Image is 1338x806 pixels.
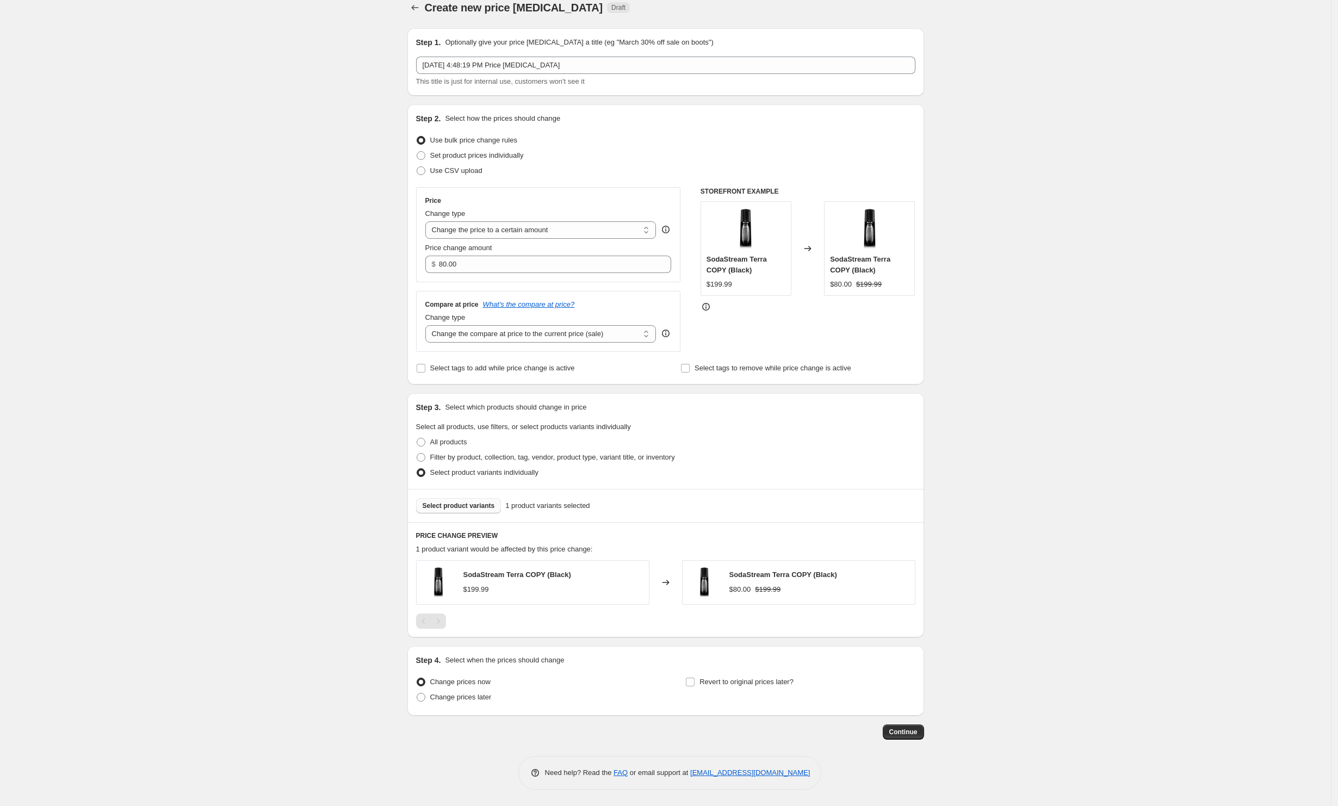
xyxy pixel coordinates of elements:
[430,136,517,144] span: Use bulk price change rules
[463,584,489,595] div: $199.99
[425,209,466,218] span: Change type
[445,655,564,666] p: Select when the prices should change
[755,584,780,595] strike: $199.99
[699,678,794,686] span: Revert to original prices later?
[628,768,690,777] span: or email support at
[439,256,655,273] input: 80.00
[660,224,671,235] div: help
[425,313,466,321] span: Change type
[545,768,614,777] span: Need help? Read the
[425,244,492,252] span: Price change amount
[729,571,837,579] span: SodaStream Terra COPY (Black)
[416,531,915,540] h6: PRICE CHANGE PREVIEW
[688,566,721,599] img: TerraBFront_80x.png
[611,3,625,12] span: Draft
[660,328,671,339] div: help
[830,255,890,274] span: SodaStream Terra COPY (Black)
[445,37,713,48] p: Optionally give your price [MEDICAL_DATA] a title (eg "March 30% off sale on boots")
[430,364,575,372] span: Select tags to add while price change is active
[422,566,455,599] img: TerraBFront_80x.png
[445,402,586,413] p: Select which products should change in price
[430,693,492,701] span: Change prices later
[430,468,538,476] span: Select product variants individually
[707,279,732,290] div: $199.99
[425,2,603,14] span: Create new price [MEDICAL_DATA]
[430,678,491,686] span: Change prices now
[430,166,482,175] span: Use CSV upload
[445,113,560,124] p: Select how the prices should change
[416,402,441,413] h2: Step 3.
[505,500,590,511] span: 1 product variants selected
[463,571,571,579] span: SodaStream Terra COPY (Black)
[695,364,851,372] span: Select tags to remove while price change is active
[425,196,441,205] h3: Price
[430,151,524,159] span: Set product prices individually
[614,768,628,777] a: FAQ
[848,207,891,251] img: TerraBFront_80x.png
[690,768,810,777] a: [EMAIL_ADDRESS][DOMAIN_NAME]
[856,279,882,290] strike: $199.99
[724,207,767,251] img: TerraBFront_80x.png
[889,728,918,736] span: Continue
[830,279,852,290] div: $80.00
[416,57,915,74] input: 30% off holiday sale
[701,187,915,196] h6: STOREFRONT EXAMPLE
[707,255,767,274] span: SodaStream Terra COPY (Black)
[430,438,467,446] span: All products
[416,545,593,553] span: 1 product variant would be affected by this price change:
[425,300,479,309] h3: Compare at price
[416,113,441,124] h2: Step 2.
[416,613,446,629] nav: Pagination
[432,260,436,268] span: $
[416,77,585,85] span: This title is just for internal use, customers won't see it
[416,498,501,513] button: Select product variants
[416,655,441,666] h2: Step 4.
[729,584,751,595] div: $80.00
[883,724,924,740] button: Continue
[483,300,575,308] button: What's the compare at price?
[423,501,495,510] span: Select product variants
[430,453,675,461] span: Filter by product, collection, tag, vendor, product type, variant title, or inventory
[416,423,631,431] span: Select all products, use filters, or select products variants individually
[416,37,441,48] h2: Step 1.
